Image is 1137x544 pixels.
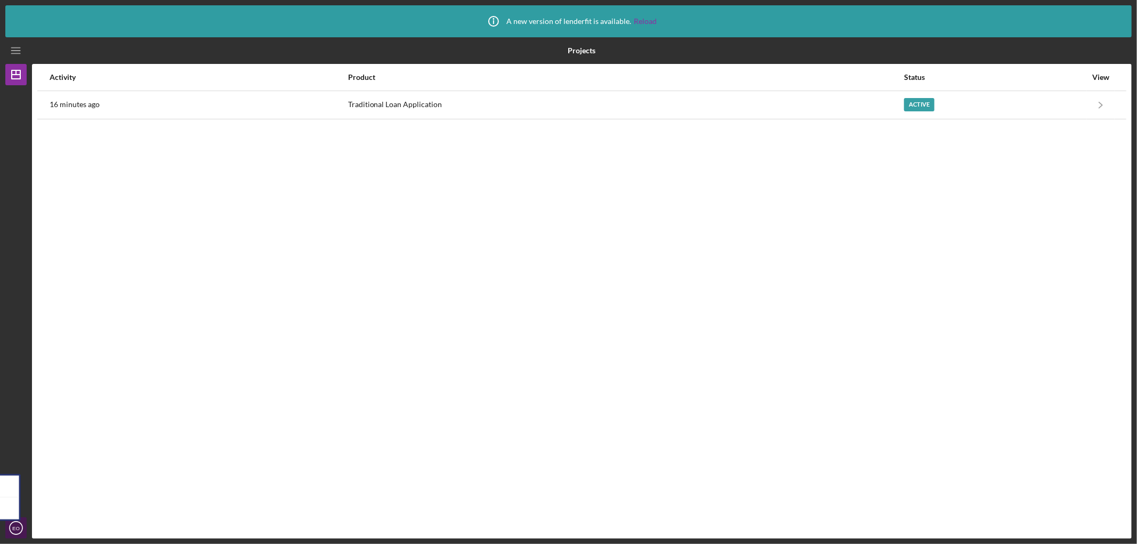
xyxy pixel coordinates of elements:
[50,73,347,82] div: Activity
[348,92,903,118] div: Traditional Loan Application
[1087,73,1114,82] div: View
[348,73,903,82] div: Product
[12,525,20,531] text: EO
[50,100,100,109] time: 2025-09-18 16:23
[5,517,27,539] button: EO
[904,73,1086,82] div: Status
[634,17,657,26] a: Reload
[480,8,657,35] div: A new version of lenderfit is available.
[904,98,934,111] div: Active
[568,46,596,55] b: Projects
